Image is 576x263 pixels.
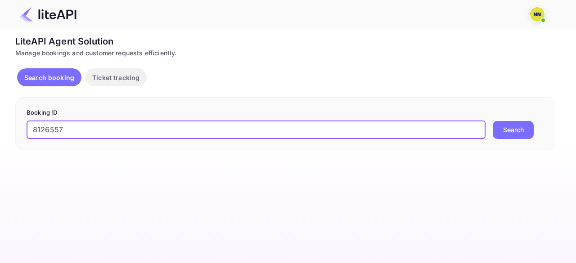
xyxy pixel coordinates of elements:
p: Booking ID [27,108,544,117]
div: Manage bookings and customer requests efficiently. [15,48,555,58]
p: Ticket tracking [92,73,139,82]
img: LiteAPI Logo [20,7,76,22]
p: Search booking [24,73,74,82]
div: LiteAPI Agent Solution [15,35,555,48]
input: Enter Booking ID (e.g., 63782194) [27,121,486,139]
button: Search [493,121,534,139]
img: N/A N/A [530,7,544,22]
